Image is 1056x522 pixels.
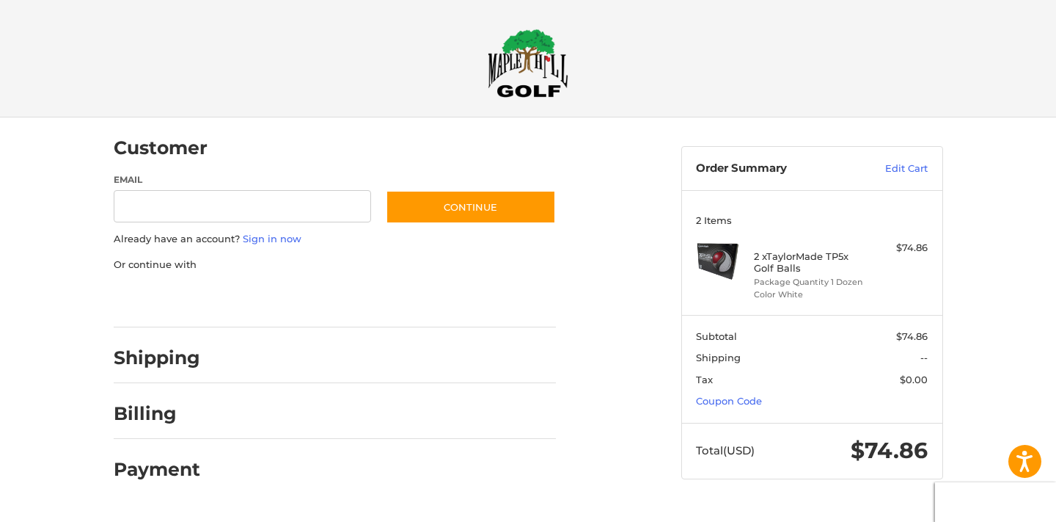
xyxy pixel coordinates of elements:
[114,258,556,272] p: Or continue with
[386,190,556,224] button: Continue
[696,162,854,176] h3: Order Summary
[696,352,741,363] span: Shipping
[754,276,866,289] li: Package Quantity 1 Dozen
[696,395,762,407] a: Coupon Code
[851,437,928,464] span: $74.86
[109,286,219,313] iframe: PayPal-paypal
[114,458,200,481] h2: Payment
[854,162,928,176] a: Edit Cart
[920,352,928,363] span: --
[896,330,928,342] span: $74.86
[488,29,568,98] img: Maple Hill Golf
[357,286,467,313] iframe: PayPal-venmo
[935,482,1056,522] iframe: Google Customer Reviews
[696,443,755,457] span: Total (USD)
[114,347,200,369] h2: Shipping
[900,374,928,385] span: $0.00
[243,233,301,244] a: Sign in now
[696,330,737,342] span: Subtotal
[114,173,372,186] label: Email
[754,289,866,301] li: Color White
[870,241,928,255] div: $74.86
[696,214,928,226] h3: 2 Items
[233,286,343,313] iframe: PayPal-paylater
[114,402,199,425] h2: Billing
[114,137,208,159] h2: Customer
[754,250,866,275] h4: 2 x TaylorMade TP5x Golf Balls
[696,374,713,385] span: Tax
[114,232,556,247] p: Already have an account?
